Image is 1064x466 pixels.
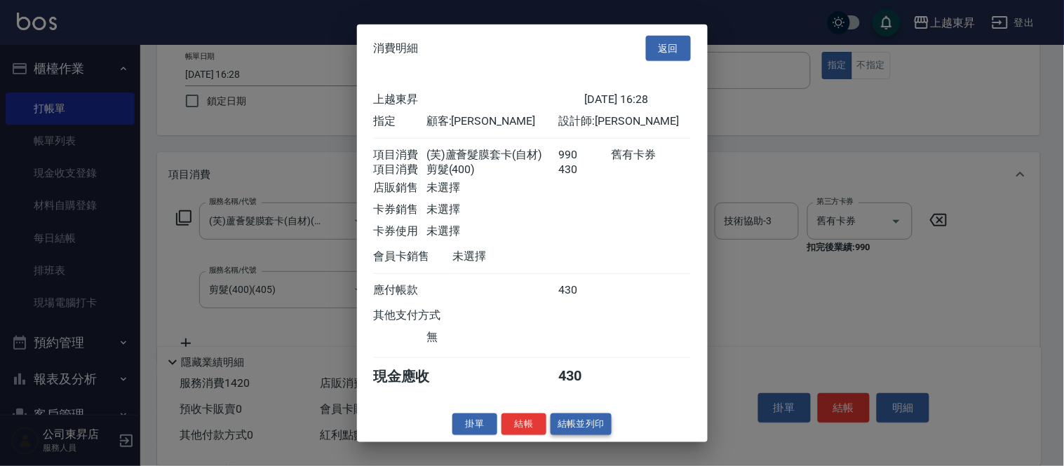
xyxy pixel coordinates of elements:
[558,148,611,163] div: 990
[585,92,691,107] div: [DATE] 16:28
[426,181,558,196] div: 未選擇
[374,114,426,129] div: 指定
[426,224,558,239] div: 未選擇
[558,114,690,129] div: 設計師: [PERSON_NAME]
[374,224,426,239] div: 卡券使用
[374,283,426,298] div: 應付帳款
[452,413,497,435] button: 掛單
[426,114,558,129] div: 顧客: [PERSON_NAME]
[558,283,611,298] div: 430
[426,330,558,345] div: 無
[426,148,558,163] div: (芙)蘆薈髮膜套卡(自材)
[374,148,426,163] div: 項目消費
[558,163,611,177] div: 430
[374,181,426,196] div: 店販銷售
[374,92,585,107] div: 上越東昇
[374,308,480,323] div: 其他支付方式
[374,367,453,386] div: 現金應收
[501,413,546,435] button: 結帳
[374,41,419,55] span: 消費明細
[453,249,585,264] div: 未選擇
[611,148,690,163] div: 舊有卡券
[374,203,426,217] div: 卡券銷售
[558,367,611,386] div: 430
[426,163,558,177] div: 剪髮(400)
[374,163,426,177] div: 項目消費
[551,413,612,435] button: 結帳並列印
[374,249,453,264] div: 會員卡銷售
[426,203,558,217] div: 未選擇
[646,35,691,61] button: 返回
